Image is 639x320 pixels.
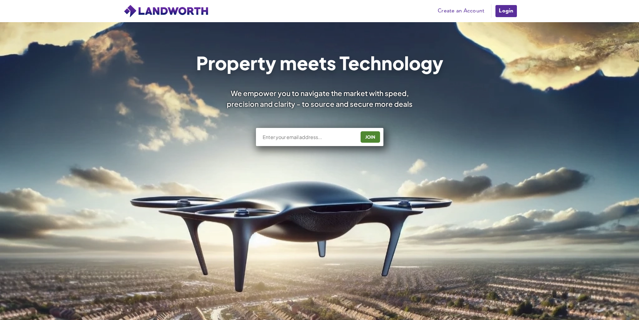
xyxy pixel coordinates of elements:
[434,6,488,16] a: Create an Account
[262,134,356,140] input: Enter your email address...
[196,54,443,72] h1: Property meets Technology
[218,88,422,109] div: We empower you to navigate the market with speed, precision and clarity - to source and secure mo...
[495,4,517,18] a: Login
[363,132,378,142] div: JOIN
[361,131,380,143] button: JOIN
